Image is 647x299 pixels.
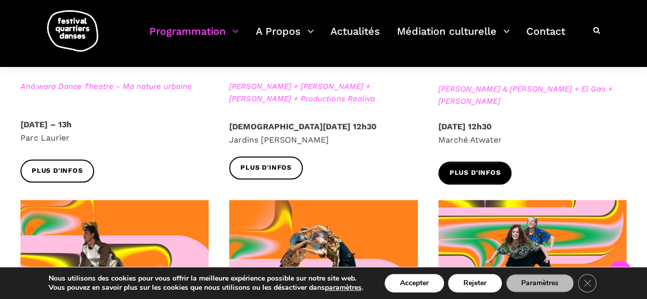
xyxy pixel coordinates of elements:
button: Close GDPR Cookie Banner [578,274,596,292]
button: Rejeter [448,274,502,292]
span: [PERSON_NAME] & [PERSON_NAME] + El Gao + [PERSON_NAME] [438,83,627,107]
a: Programmation [149,22,239,53]
p: Vous pouvez en savoir plus sur les cookies que nous utilisons ou les désactiver dans . [49,283,363,292]
span: [PERSON_NAME] + [PERSON_NAME] + [PERSON_NAME] + Productions Realiva [229,80,417,105]
strong: [DEMOGRAPHIC_DATA][DATE] 12h30 [229,122,376,131]
a: Plus d'infos [438,162,512,185]
span: Plus d'infos [32,166,83,176]
a: Plus d'infos [20,159,94,182]
a: Médiation culturelle [397,22,510,53]
span: A'nó:wara Dance Theatre - Ma nature urbaine [20,80,209,93]
p: Nous utilisons des cookies pour vous offrir la meilleure expérience possible sur notre site web. [49,274,363,283]
strong: [DATE] – 13h [20,120,72,129]
a: Actualités [330,22,380,53]
a: Plus d'infos [229,156,303,179]
h3: Pré-FQD [20,55,63,80]
button: Paramètres [506,274,574,292]
strong: [DATE] 12h30 [438,122,492,131]
h3: Vue sur la Diversité de la Relève [438,55,602,80]
span: Plus d'infos [240,163,292,173]
a: A Propos [256,22,314,53]
span: Plus d'infos [450,168,501,178]
button: paramètres [325,283,362,292]
img: logo-fqd-med [47,10,98,52]
h3: Vitrine Émergente I [229,55,326,80]
button: Accepter [385,274,444,292]
a: Contact [526,22,565,53]
p: Jardins [PERSON_NAME] [229,120,417,146]
p: Marché Atwater [438,120,627,146]
p: Parc Laurier [20,118,209,144]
